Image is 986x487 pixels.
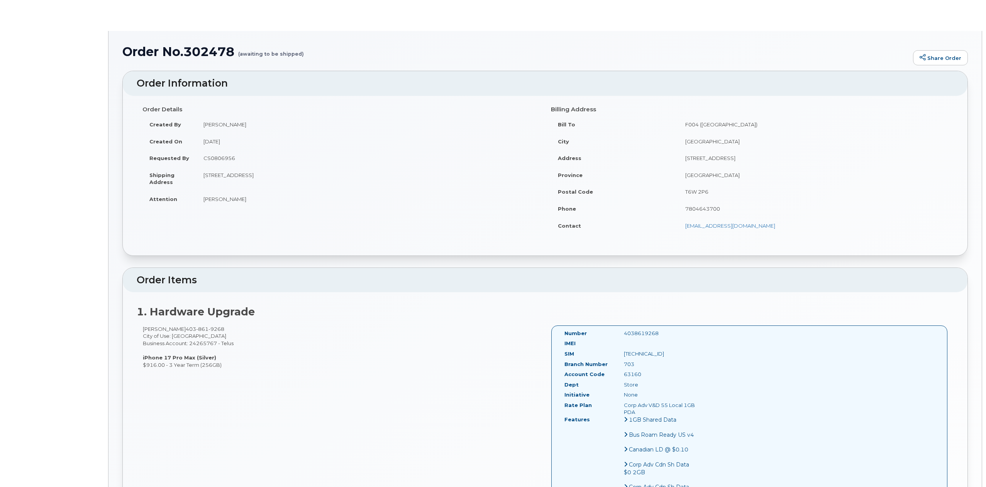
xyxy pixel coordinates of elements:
[564,416,590,423] label: Features
[149,155,189,161] strong: Requested By
[186,326,224,332] span: 403
[197,133,539,150] td: [DATE]
[678,200,948,217] td: 7804643700
[678,133,948,150] td: [GEOGRAPHIC_DATA]
[558,206,576,212] strong: Phone
[558,189,593,195] strong: Postal Code
[558,121,575,128] strong: Bill To
[618,350,701,358] div: [TECHNICAL_ID]
[618,381,701,388] div: Store
[558,172,583,178] strong: Province
[149,172,174,186] strong: Shipping Address
[564,371,605,378] label: Account Code
[143,354,216,361] strong: iPhone 17 Pro Max (Silver)
[137,325,545,368] div: [PERSON_NAME] City of Use: [GEOGRAPHIC_DATA] Business Account: 24265767 - Telus $916.00 - 3 Year ...
[149,121,181,128] strong: Created By
[197,167,539,191] td: [STREET_ADDRESS]
[137,78,954,89] h2: Order Information
[137,305,255,318] strong: 1. Hardware Upgrade
[238,45,304,57] small: (awaiting to be shipped)
[208,326,224,332] span: 9268
[629,446,688,453] span: Canadian LD @ $0.10
[618,402,701,416] div: Corp Adv V&D 55 Local 1GB PDA
[197,116,539,133] td: [PERSON_NAME]
[618,361,701,368] div: 703
[196,326,208,332] span: 861
[564,402,592,409] label: Rate Plan
[197,150,539,167] td: CS0806956
[564,330,587,337] label: Number
[624,461,689,476] span: Corp Adv Cdn Sh Data $0 2GB
[551,106,948,113] h4: Billing Address
[678,183,948,200] td: T6W 2P6
[142,106,539,113] h4: Order Details
[564,391,590,398] label: Initiative
[913,50,968,66] a: Share Order
[564,361,608,368] label: Branch Number
[618,330,701,337] div: 4038619268
[618,371,701,378] div: 63160
[149,196,177,202] strong: Attention
[564,340,576,347] label: IMEI
[558,155,581,161] strong: Address
[564,381,579,388] label: Dept
[558,138,569,145] strong: City
[629,431,694,438] span: Bus Roam Ready US v4
[678,150,948,167] td: [STREET_ADDRESS]
[137,275,954,286] h2: Order Items
[678,116,948,133] td: F004 ([GEOGRAPHIC_DATA])
[558,223,581,229] strong: Contact
[564,350,574,358] label: SIM
[149,138,182,145] strong: Created On
[685,223,775,229] a: [EMAIL_ADDRESS][DOMAIN_NAME]
[678,167,948,184] td: [GEOGRAPHIC_DATA]
[618,391,701,398] div: None
[197,191,539,208] td: [PERSON_NAME]
[122,45,909,58] h1: Order No.302478
[629,416,676,423] span: 1GB Shared Data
